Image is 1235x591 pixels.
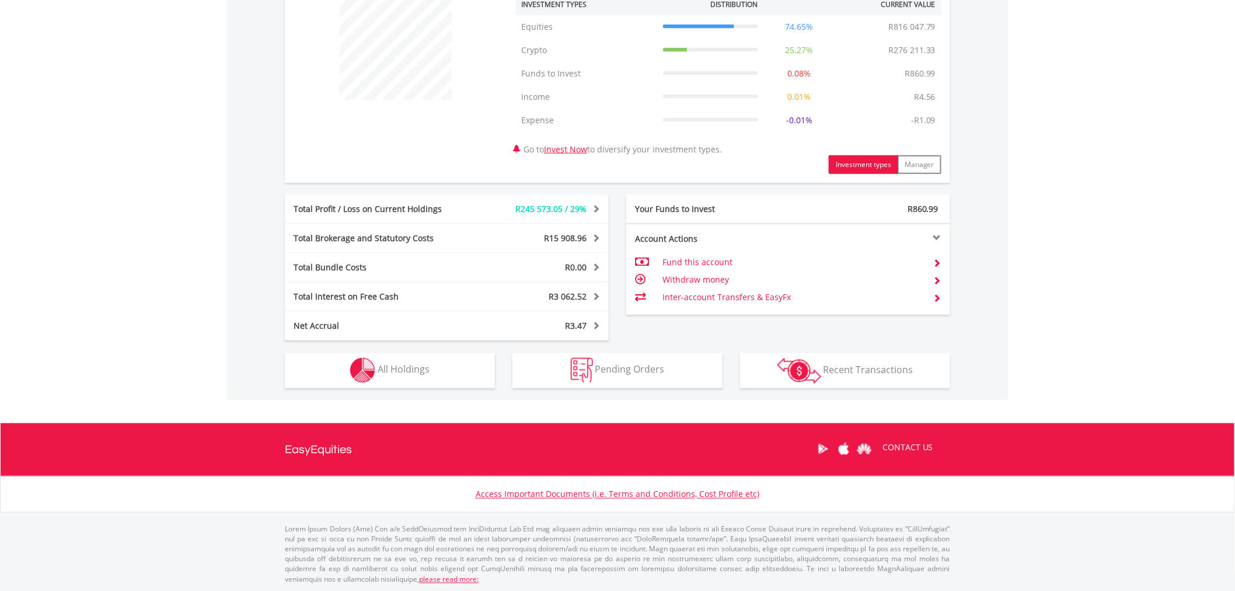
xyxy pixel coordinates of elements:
[874,431,941,464] a: CONTACT US
[833,431,854,467] a: Apple
[515,109,657,132] td: Expense
[515,62,657,85] td: Funds to Invest
[378,363,430,376] span: All Holdings
[476,489,759,500] a: Access Important Documents (i.e. Terms and Conditions, Cost Profile etc)
[662,253,924,271] td: Fund this account
[764,15,835,39] td: 74.65%
[549,291,587,302] span: R3 062.52
[515,15,657,39] td: Equities
[565,320,587,331] span: R3.47
[882,39,941,62] td: R276 211.33
[515,203,587,214] span: R245 573.05 / 29%
[285,232,474,244] div: Total Brokerage and Statutory Costs
[764,109,835,132] td: -0.01%
[777,358,821,384] img: transactions-zar-wht.png
[813,431,833,467] a: Google Play
[662,271,924,288] td: Withdraw money
[544,232,587,244] span: R15 908.96
[419,575,479,585] a: please read more:
[515,85,657,109] td: Income
[829,155,898,174] button: Investment types
[285,203,474,215] div: Total Profit / Loss on Current Holdings
[595,363,665,376] span: Pending Orders
[908,85,941,109] td: R4.56
[764,62,835,85] td: 0.08%
[285,353,495,388] button: All Holdings
[662,288,924,306] td: Inter-account Transfers & EasyFx
[905,109,941,132] td: -R1.09
[285,262,474,273] div: Total Bundle Costs
[899,62,941,85] td: R860.99
[350,358,375,383] img: holdings-wht.png
[898,155,941,174] button: Manager
[740,353,950,388] button: Recent Transactions
[882,15,941,39] td: R816 047.79
[824,363,913,376] span: Recent Transactions
[764,85,835,109] td: 0.01%
[285,423,352,476] a: EasyEquities
[571,358,593,383] img: pending_instructions-wht.png
[565,262,587,273] span: R0.00
[626,233,789,245] div: Account Actions
[512,353,723,388] button: Pending Orders
[285,320,474,332] div: Net Accrual
[515,39,657,62] td: Crypto
[285,524,950,585] p: Lorem Ipsum Dolors (Ame) Con a/e SeddOeiusmod tem InciDiduntut Lab Etd mag aliquaen admin veniamq...
[285,291,474,303] div: Total Interest on Free Cash
[854,431,874,467] a: Huawei
[626,203,789,215] div: Your Funds to Invest
[544,144,587,155] a: Invest Now
[908,203,939,214] span: R860.99
[764,39,835,62] td: 25.27%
